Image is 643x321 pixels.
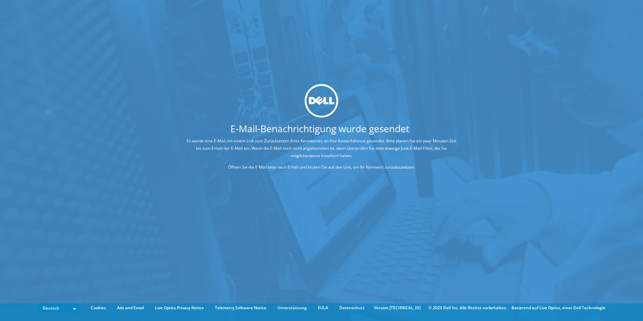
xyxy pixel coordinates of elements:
[512,304,605,312] li: Basierend auf Live Optics, einer Dell Technologie
[313,304,333,312] a: EULA
[210,304,271,312] a: Telemetry Software Notice
[186,137,457,159] p: Es wurde eine E-Mail mit einem Link zum Zurücksetzen Ihres Kennwortes an Ihre Konto-Adresse gesen...
[305,84,338,117] img: dell_svg_logo.svg
[150,304,209,312] a: Live Optics Privacy Notice
[334,304,370,312] a: Datenschutz
[425,304,510,312] li: © 2025 Dell Inc. Alle Rechte vorbehalten.
[112,304,149,312] a: Ads and Email
[161,124,479,133] h1: E-Mail-Benachrichtigung wurde gesendet
[86,304,111,312] a: Cookies
[371,304,424,312] li: Version [TECHNICAL_ID]
[272,304,312,312] a: Unterstützung
[186,164,457,171] p: Öffnen Sie die E-Mail bitte nach Erhalt und klicken Sie auf den Link, um Ihr Kennwort zurückzuset...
